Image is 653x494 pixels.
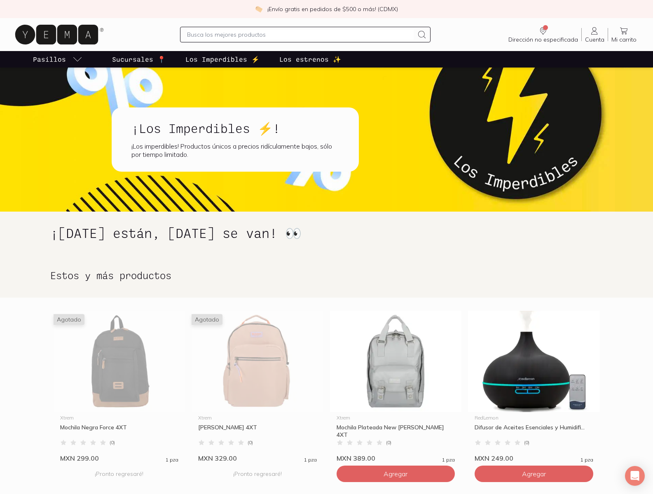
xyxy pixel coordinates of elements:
[337,466,455,482] button: Agregar
[131,142,339,158] div: ¡Los imperdibles! Productos únicos a precios ridículamente bajos, sólo por tiempo limitado.
[582,26,608,43] a: Cuenta
[60,415,179,420] div: Xtrem
[60,424,179,438] div: Mochila Negra Force 4XT
[475,466,593,482] button: Agregar
[468,311,600,462] a: Difusor de Aceites Esenciales y HumidificadorRedLemonDifusor de Aceites Esenciales y Humidifi...(...
[192,311,323,412] img: Mochila Rosa Mariland 4XT
[304,457,317,462] span: 1 pza
[386,440,391,445] span: ( 0 )
[611,36,637,43] span: Mi carrito
[330,311,462,462] a: Mochila Plateada New Briz 4XTXtremMochila Plateada New [PERSON_NAME] 4XT(0)MXN 389.001 pza
[198,454,237,462] span: MXN 329.00
[185,54,260,64] p: Los Imperdibles ⚡️
[33,54,66,64] p: Pasillos
[54,311,185,412] img: Mochila Negra Force 4XT
[442,457,455,462] span: 1 pza
[131,121,339,135] h1: ¡Los Imperdibles ⚡!
[279,54,341,64] p: Los estrenos ✨
[330,311,462,412] img: Mochila Plateada New Briz 4XT
[337,424,455,438] div: Mochila Plateada New [PERSON_NAME] 4XT
[468,311,600,412] img: Difusor de Aceites Esenciales y Humidificador
[112,54,166,64] p: Sucursales 📍
[31,51,84,68] a: pasillo-todos-link
[112,107,385,172] a: ¡Los Imperdibles ⚡!¡Los imperdibles! Productos únicos a precios ridículamente bajos, sólo por tie...
[524,440,529,445] span: ( 0 )
[585,36,604,43] span: Cuenta
[522,470,546,478] span: Agregar
[255,5,262,13] img: check
[54,314,84,325] span: Agotado
[337,415,455,420] div: Xtrem
[110,440,115,445] span: ( 0 )
[187,30,414,40] input: Busca los mejores productos
[475,454,513,462] span: MXN 249.00
[508,36,578,43] span: Dirección no especificada
[110,51,167,68] a: Sucursales 📍
[198,424,317,438] div: [PERSON_NAME] 4XT
[384,470,407,478] span: Agregar
[248,440,253,445] span: ( 0 )
[198,415,317,420] div: Xtrem
[337,454,375,462] span: MXN 389.00
[608,26,640,43] a: Mi carrito
[60,466,179,482] p: ¡Pronto regresaré!
[625,466,645,486] div: Open Intercom Messenger
[475,415,593,420] div: RedLemon
[505,26,581,43] a: Dirección no especificada
[192,311,323,462] a: Mochila Rosa Mariland 4XTAgotadoXtrem[PERSON_NAME] 4XT(0)MXN 329.001 pza
[184,51,261,68] a: Los Imperdibles ⚡️
[50,270,603,281] h2: Estos y más productos
[475,424,593,438] div: Difusor de Aceites Esenciales y Humidifi...
[50,225,603,240] h1: ¡[DATE] están, [DATE] se van! 👀
[60,454,99,462] span: MXN 299.00
[278,51,343,68] a: Los estrenos ✨
[267,5,398,13] p: ¡Envío gratis en pedidos de $500 o más! (CDMX)
[166,457,178,462] span: 1 pza
[198,466,317,482] p: ¡Pronto regresaré!
[54,311,185,462] a: Mochila Negra Force 4XTAgotadoXtremMochila Negra Force 4XT(0)MXN 299.001 pza
[192,314,222,325] span: Agotado
[580,457,593,462] span: 1 pza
